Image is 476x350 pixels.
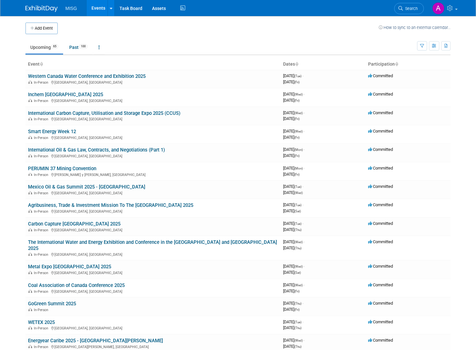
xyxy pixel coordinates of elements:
span: In-Person [34,173,50,177]
span: MISG [65,6,77,11]
span: (Thu) [294,326,301,330]
span: (Thu) [294,302,301,305]
th: Dates [281,59,366,70]
span: (Wed) [294,111,303,115]
span: - [302,221,303,226]
span: Committed [368,110,393,115]
div: [GEOGRAPHIC_DATA], [GEOGRAPHIC_DATA] [28,270,278,275]
span: (Fri) [294,154,300,158]
a: Sort by Start Date [295,61,298,67]
span: (Thu) [294,246,301,250]
img: In-Person Event [28,308,32,311]
div: [GEOGRAPHIC_DATA], [GEOGRAPHIC_DATA] [28,116,278,121]
span: [DATE] [283,264,305,269]
span: [DATE] [283,79,300,84]
span: [DATE] [283,270,301,275]
a: International Carbon Capture, Utilisation and Storage Expo 2025 (CCUS) [28,110,180,116]
span: [DATE] [283,98,300,103]
div: [GEOGRAPHIC_DATA], [GEOGRAPHIC_DATA] [28,252,278,257]
a: Mexico Oil & Gas Summit 2025 - [GEOGRAPHIC_DATA] [28,184,145,190]
span: [DATE] [283,227,301,232]
span: (Fri) [294,136,300,139]
span: - [302,184,303,189]
a: Sort by Event Name [40,61,43,67]
a: Energyear Caribe 2025 - [GEOGRAPHIC_DATA][PERSON_NAME] [28,338,163,344]
span: - [302,73,303,78]
span: (Wed) [294,93,303,96]
img: In-Person Event [28,209,32,213]
div: [GEOGRAPHIC_DATA], [GEOGRAPHIC_DATA] [28,227,278,232]
span: [DATE] [283,338,305,343]
span: In-Person [34,290,50,294]
img: In-Person Event [28,228,32,231]
span: - [302,301,303,306]
span: In-Person [34,228,50,232]
span: Committed [368,92,393,97]
a: Agribusiness, Trade & Investment Mission To The [GEOGRAPHIC_DATA] 2025 [28,202,193,208]
span: - [304,129,305,134]
span: (Fri) [294,308,300,311]
img: In-Person Event [28,191,32,194]
span: In-Person [34,154,50,158]
span: 100 [79,44,88,49]
a: The International Water and Energy Exhibition and Conference in the [GEOGRAPHIC_DATA] and [GEOGRA... [28,239,277,251]
span: Committed [368,73,393,78]
span: (Wed) [294,240,303,244]
span: In-Person [34,209,50,214]
span: - [304,282,305,287]
span: [DATE] [283,153,300,158]
span: (Fri) [294,290,300,293]
span: In-Person [34,271,50,275]
span: [DATE] [283,129,305,134]
div: [GEOGRAPHIC_DATA], [GEOGRAPHIC_DATA] [28,208,278,214]
a: International Oil & Gas Law, Contracts, and Negotiations (Part 1) [28,147,165,153]
div: [GEOGRAPHIC_DATA][PERSON_NAME], [GEOGRAPHIC_DATA] [28,344,278,349]
span: Search [403,6,418,11]
a: GoGreen Summit 2025 [28,301,76,307]
span: In-Person [34,345,50,349]
span: (Sat) [294,271,301,274]
span: In-Person [34,326,50,330]
span: (Tue) [294,185,301,189]
span: [DATE] [283,289,300,293]
span: (Fri) [294,117,300,121]
span: Committed [368,129,393,134]
span: Committed [368,221,393,226]
span: [DATE] [283,116,300,121]
span: - [304,147,305,152]
span: (Tue) [294,74,301,78]
img: In-Person Event [28,253,32,256]
div: [GEOGRAPHIC_DATA], [GEOGRAPHIC_DATA] [28,135,278,140]
span: [DATE] [283,73,303,78]
a: Metal Expo [GEOGRAPHIC_DATA] 2025 [28,264,111,270]
span: [DATE] [283,221,303,226]
span: In-Person [34,117,50,121]
span: [DATE] [283,172,300,177]
span: In-Person [34,191,50,195]
span: (Fri) [294,80,300,84]
img: In-Person Event [28,326,32,329]
a: Sort by Participation Type [395,61,398,67]
span: 65 [51,44,58,49]
div: [GEOGRAPHIC_DATA], [GEOGRAPHIC_DATA] [28,79,278,85]
span: [DATE] [283,319,303,324]
span: - [304,338,305,343]
img: In-Person Event [28,99,32,102]
span: [DATE] [283,344,301,349]
span: [DATE] [283,245,301,250]
a: Smart Energy Week 12 [28,129,76,134]
a: Coal Association of Canada Conference 2025 [28,282,125,288]
span: In-Person [34,253,50,257]
span: - [304,92,305,97]
span: [DATE] [283,208,301,213]
span: [DATE] [283,282,305,287]
span: In-Person [34,99,50,103]
span: [DATE] [283,202,303,207]
img: In-Person Event [28,271,32,274]
span: [DATE] [283,147,305,152]
span: (Wed) [294,191,303,195]
a: Search [394,3,424,14]
div: [GEOGRAPHIC_DATA], [GEOGRAPHIC_DATA] [28,190,278,195]
button: Add Event [25,23,58,34]
span: Committed [368,166,393,170]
